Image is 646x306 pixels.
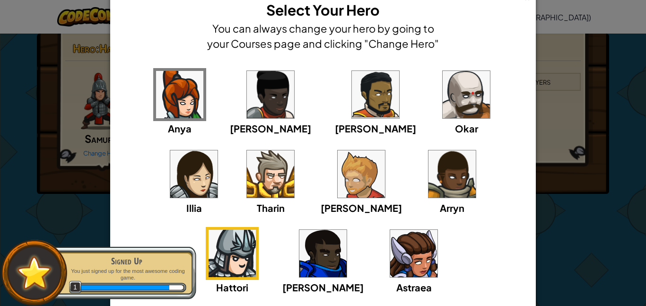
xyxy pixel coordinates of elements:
[67,254,186,268] div: Signed Up
[335,122,416,134] span: [PERSON_NAME]
[168,122,192,134] span: Anya
[390,230,437,277] img: portrait.png
[455,122,478,134] span: Okar
[443,71,490,118] img: portrait.png
[230,122,311,134] span: [PERSON_NAME]
[247,71,294,118] img: portrait.png
[321,202,402,214] span: [PERSON_NAME]
[299,230,347,277] img: portrait.png
[67,268,186,281] p: You just signed up for the most awesome coding game.
[13,252,56,294] img: default.png
[352,71,399,118] img: portrait.png
[282,281,364,293] span: [PERSON_NAME]
[205,21,441,51] h4: You can always change your hero by going to your Courses page and clicking "Change Hero"
[428,150,476,198] img: portrait.png
[186,202,202,214] span: Illia
[156,71,203,118] img: portrait.png
[440,202,464,214] span: Arryn
[170,150,218,198] img: portrait.png
[396,281,432,293] span: Astraea
[257,202,285,214] span: Tharin
[69,281,82,294] span: 1
[216,281,248,293] span: Hattori
[209,230,256,277] img: portrait.png
[247,150,294,198] img: portrait.png
[338,150,385,198] img: portrait.png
